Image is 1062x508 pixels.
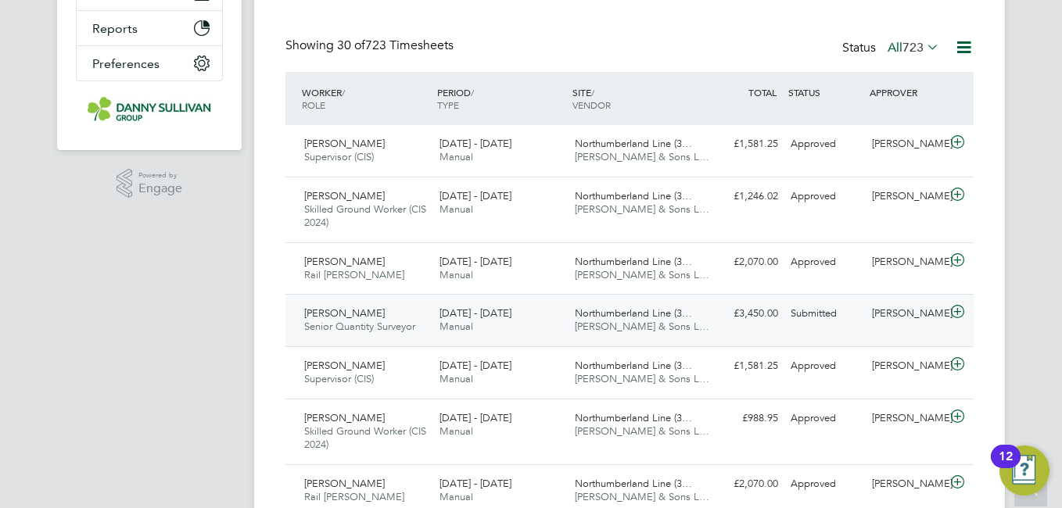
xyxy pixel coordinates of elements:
[304,306,385,320] span: [PERSON_NAME]
[703,301,784,327] div: £3,450.00
[304,189,385,202] span: [PERSON_NAME]
[138,169,182,182] span: Powered by
[703,131,784,157] div: £1,581.25
[703,471,784,497] div: £2,070.00
[337,38,365,53] span: 30 of
[572,98,611,111] span: VENDOR
[575,320,709,333] span: [PERSON_NAME] & Sons L…
[440,255,511,268] span: [DATE] - [DATE]
[440,424,473,438] span: Manual
[784,131,866,157] div: Approved
[440,202,473,216] span: Manual
[784,78,866,106] div: STATUS
[440,477,511,490] span: [DATE] - [DATE]
[440,189,511,202] span: [DATE] - [DATE]
[575,137,692,150] span: Northumberland Line (3…
[77,46,222,80] button: Preferences
[866,471,947,497] div: [PERSON_NAME]
[304,320,415,333] span: Senior Quantity Surveyor
[575,490,709,503] span: [PERSON_NAME] & Sons L…
[866,249,947,275] div: [PERSON_NAME]
[117,169,183,199] a: Powered byEngage
[437,98,459,111] span: TYPE
[304,424,426,451] span: Skilled Ground Worker (CIS 2024)
[433,78,569,119] div: PERIOD
[138,182,182,195] span: Engage
[77,11,222,45] button: Reports
[440,359,511,372] span: [DATE] - [DATE]
[784,471,866,497] div: Approved
[575,477,692,490] span: Northumberland Line (3…
[784,249,866,275] div: Approved
[440,411,511,424] span: [DATE] - [DATE]
[866,131,947,157] div: [PERSON_NAME]
[703,184,784,209] div: £1,246.02
[304,411,385,424] span: [PERSON_NAME]
[304,150,374,163] span: Supervisor (CIS)
[440,372,473,385] span: Manual
[575,359,692,372] span: Northumberland Line (3…
[999,445,1049,495] button: Open Resource Center, 12 new notifications
[575,424,709,438] span: [PERSON_NAME] & Sons L…
[88,97,211,122] img: dannysullivan-logo-retina.png
[304,372,374,385] span: Supervisor (CIS)
[888,40,939,55] label: All
[902,40,924,55] span: 723
[591,86,594,98] span: /
[304,268,404,281] span: Rail [PERSON_NAME]
[304,359,385,372] span: [PERSON_NAME]
[575,255,692,268] span: Northumberland Line (3…
[440,268,473,281] span: Manual
[304,202,426,229] span: Skilled Ground Worker (CIS 2024)
[76,97,223,122] a: Go to home page
[784,406,866,431] div: Approved
[575,189,692,202] span: Northumberland Line (3…
[866,301,947,327] div: [PERSON_NAME]
[842,38,942,59] div: Status
[471,86,474,98] span: /
[304,490,404,503] span: Rail [PERSON_NAME]
[575,411,692,424] span: Northumberland Line (3…
[440,150,473,163] span: Manual
[575,150,709,163] span: [PERSON_NAME] & Sons L…
[866,406,947,431] div: [PERSON_NAME]
[440,137,511,150] span: [DATE] - [DATE]
[92,21,138,36] span: Reports
[703,249,784,275] div: £2,070.00
[440,490,473,503] span: Manual
[575,306,692,320] span: Northumberland Line (3…
[298,78,433,119] div: WORKER
[304,477,385,490] span: [PERSON_NAME]
[342,86,345,98] span: /
[285,38,457,54] div: Showing
[575,372,709,385] span: [PERSON_NAME] & Sons L…
[304,255,385,268] span: [PERSON_NAME]
[784,353,866,379] div: Approved
[784,301,866,327] div: Submitted
[302,98,325,111] span: ROLE
[703,406,784,431] div: £988.95
[575,202,709,216] span: [PERSON_NAME] & Sons L…
[569,78,704,119] div: SITE
[748,86,777,98] span: TOTAL
[866,184,947,209] div: [PERSON_NAME]
[304,137,385,150] span: [PERSON_NAME]
[703,353,784,379] div: £1,581.25
[866,78,947,106] div: APPROVER
[999,456,1013,477] div: 12
[440,306,511,320] span: [DATE] - [DATE]
[575,268,709,281] span: [PERSON_NAME] & Sons L…
[866,353,947,379] div: [PERSON_NAME]
[784,184,866,209] div: Approved
[337,38,454,53] span: 723 Timesheets
[92,56,160,71] span: Preferences
[440,320,473,333] span: Manual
